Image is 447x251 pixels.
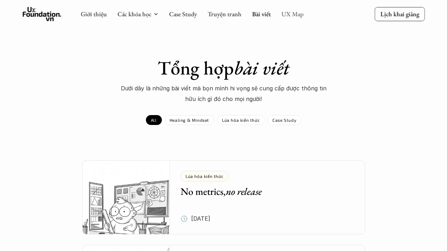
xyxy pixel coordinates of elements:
[267,115,301,125] a: Case Study
[217,115,265,125] a: Lúa hóa kiến thức
[186,174,223,179] p: Lúa hóa kiến thức
[281,10,304,18] a: UX Map
[181,185,344,198] h5: No metrics,
[207,10,241,18] a: Truyện tranh
[165,115,214,125] a: Healing & Mindset
[100,56,347,79] h1: Tổng hợp
[272,118,296,122] p: Case Study
[151,118,157,122] p: All
[375,7,425,21] a: Lịch khai giảng
[252,10,271,18] a: Bài viết
[170,118,209,122] p: Healing & Mindset
[380,10,419,18] p: Lịch khai giảng
[234,55,289,80] em: bài viết
[181,213,210,224] p: 🕔 [DATE]
[81,10,107,18] a: Giới thiệu
[169,10,197,18] a: Case Study
[222,118,260,122] p: Lúa hóa kiến thức
[118,83,330,104] p: Dưới dây là những bài viết mà bọn mình hi vọng sẽ cung cấp được thông tin hữu ích gì đó cho mọi n...
[82,160,365,234] a: Lúa hóa kiến thứcNo metrics,no release🕔 [DATE]
[226,185,262,198] em: no release
[117,10,151,18] a: Các khóa học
